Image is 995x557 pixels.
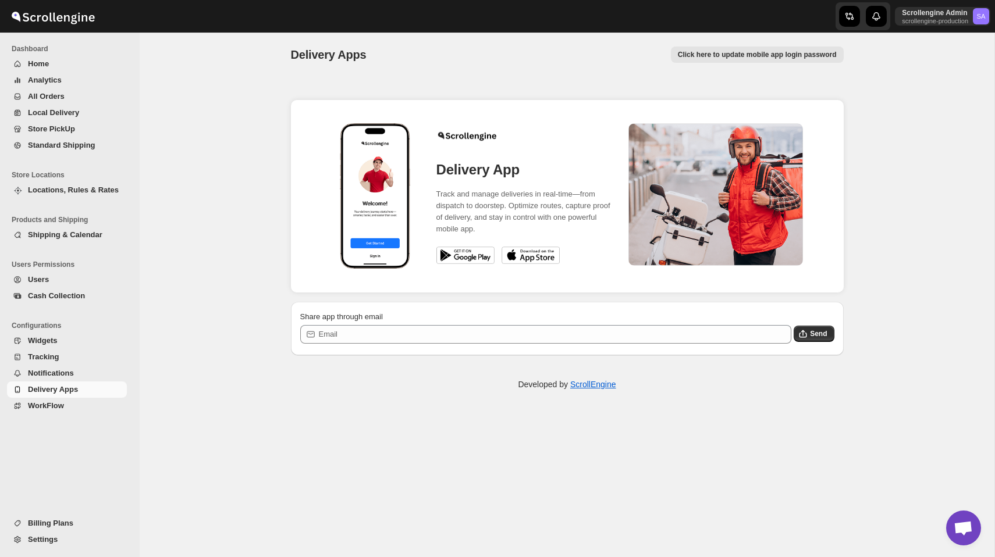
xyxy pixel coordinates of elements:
span: Share app through email [300,312,383,321]
span: Widgets [28,336,57,345]
p: Track and manage deliveries in real-time—from dispatch to doorstep. Optimize routes, capture proo... [436,188,611,235]
span: Configurations [12,321,132,330]
span: All Orders [28,92,65,101]
text: SA [977,13,986,20]
span: Billing Plans [28,519,73,527]
img: Logo [436,125,497,145]
div: Open chat [946,510,981,545]
p: scrollengine-production [902,17,968,24]
span: Cash Collection [28,291,85,300]
span: Shipping & Calendar [28,230,102,239]
button: Shipping & Calendar [7,227,127,243]
span: Delivery Apps [28,385,78,394]
button: Billing Plans [7,515,127,531]
button: Widgets [7,333,127,349]
button: Locations, Rules & Rates [7,182,127,198]
span: Store Locations [12,170,132,180]
span: Dashboard [12,44,132,53]
span: Locations, Rules & Rates [28,185,119,194]
a: ScrollEngine [570,380,616,389]
button: Settings [7,531,127,548]
span: Users Permissions [12,260,132,269]
button: Cash Collection [7,288,127,304]
h3: Delivery App [436,160,611,179]
span: Users [28,275,49,284]
span: Settings [28,535,58,544]
span: Click here to update mobile app login password [678,50,837,59]
span: WorkFlow [28,401,64,410]
span: Tracking [28,352,59,361]
img: ScrollEngine [9,2,97,31]
span: Scrollengine Admin [973,8,989,24]
button: Users [7,272,127,288]
p: Scrollengine Admin [902,8,968,17]
span: Store PickUp [28,124,75,133]
p: Developed by [518,379,616,390]
button: Analytics [7,72,127,88]
button: Notifications [7,365,127,381]
input: Email [319,325,792,344]
span: Local Delivery [28,108,79,117]
span: Standard Shipping [28,141,95,149]
button: Secondary action label [671,47,844,63]
button: All Orders [7,88,127,105]
span: Analytics [28,76,62,84]
span: Home [28,59,49,68]
span: Products and Shipping [12,215,132,224]
button: Delivery Apps [7,381,127,398]
img: Download on the App Store [502,247,560,264]
span: Send [810,329,827,338]
button: Tracking [7,349,127,365]
button: Send [794,326,834,342]
button: User menu [895,7,990,26]
button: Home [7,56,127,72]
img: Mobile screen [332,123,419,269]
span: Delivery Apps [291,48,367,61]
img: Get it on Google Play [436,247,495,264]
span: Notifications [28,369,74,377]
button: WorkFlow [7,398,127,414]
img: App preview [628,123,803,266]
